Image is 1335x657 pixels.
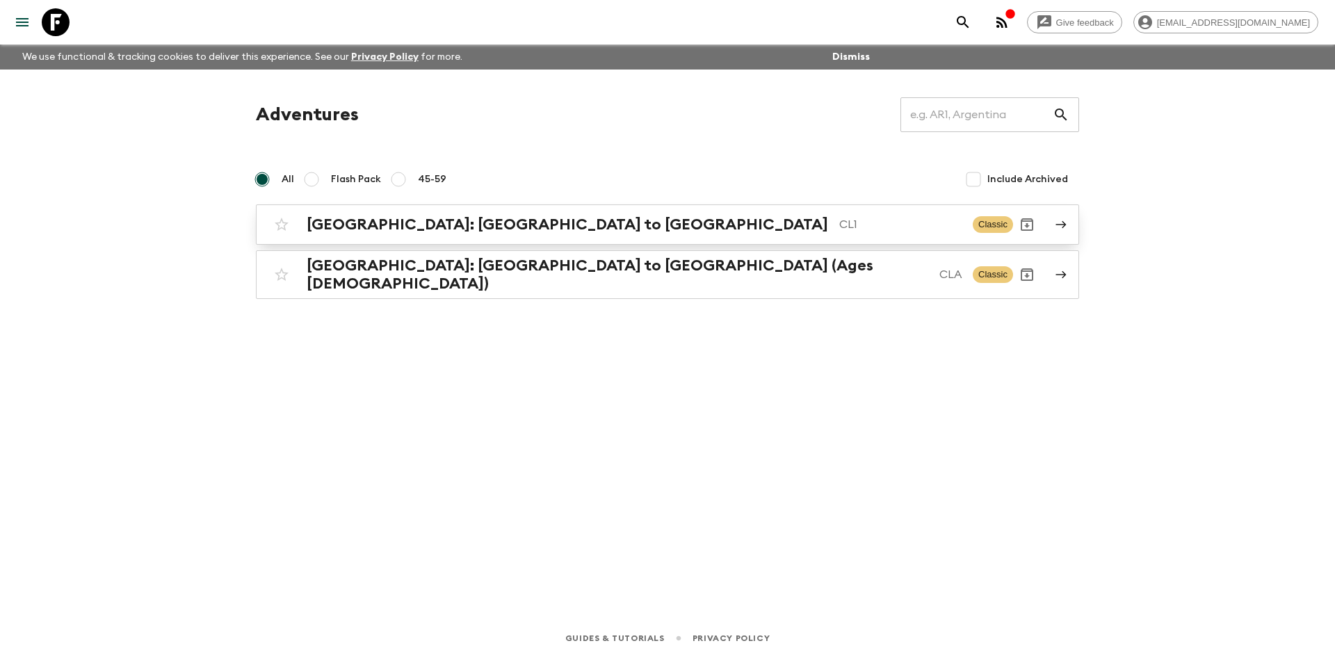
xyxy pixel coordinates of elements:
[8,8,36,36] button: menu
[256,204,1079,245] a: [GEOGRAPHIC_DATA]: [GEOGRAPHIC_DATA] to [GEOGRAPHIC_DATA]CL1ClassicArchive
[282,172,294,186] span: All
[1049,17,1122,28] span: Give feedback
[307,257,928,293] h2: [GEOGRAPHIC_DATA]: [GEOGRAPHIC_DATA] to [GEOGRAPHIC_DATA] (Ages [DEMOGRAPHIC_DATA])
[949,8,977,36] button: search adventures
[1133,11,1318,33] div: [EMAIL_ADDRESS][DOMAIN_NAME]
[418,172,446,186] span: 45-59
[829,47,873,67] button: Dismiss
[307,216,828,234] h2: [GEOGRAPHIC_DATA]: [GEOGRAPHIC_DATA] to [GEOGRAPHIC_DATA]
[256,250,1079,299] a: [GEOGRAPHIC_DATA]: [GEOGRAPHIC_DATA] to [GEOGRAPHIC_DATA] (Ages [DEMOGRAPHIC_DATA])CLAClassicArchive
[973,216,1013,233] span: Classic
[1149,17,1318,28] span: [EMAIL_ADDRESS][DOMAIN_NAME]
[565,631,665,646] a: Guides & Tutorials
[331,172,381,186] span: Flash Pack
[256,101,359,129] h1: Adventures
[839,216,962,233] p: CL1
[987,172,1068,186] span: Include Archived
[1027,11,1122,33] a: Give feedback
[17,44,468,70] p: We use functional & tracking cookies to deliver this experience. See our for more.
[1013,211,1041,238] button: Archive
[693,631,770,646] a: Privacy Policy
[939,266,962,283] p: CLA
[1013,261,1041,289] button: Archive
[351,52,419,62] a: Privacy Policy
[973,266,1013,283] span: Classic
[900,95,1053,134] input: e.g. AR1, Argentina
